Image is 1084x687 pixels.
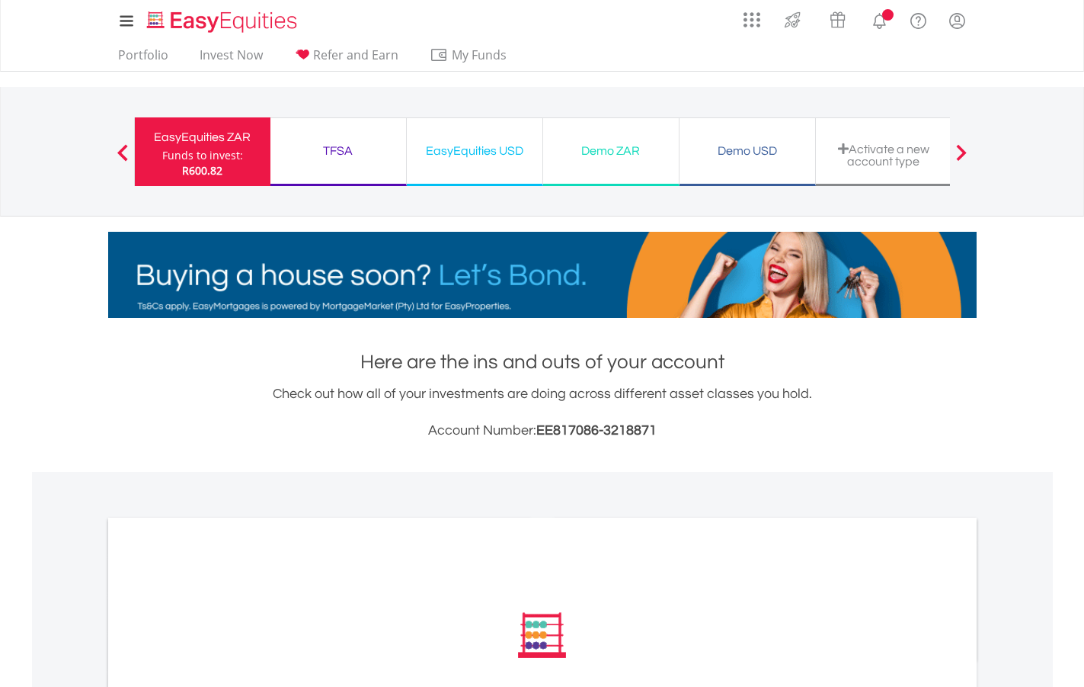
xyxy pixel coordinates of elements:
[689,140,806,162] div: Demo USD
[182,163,222,178] span: R600.82
[825,8,850,32] img: vouchers-v2.svg
[288,47,405,71] a: Refer and Earn
[780,8,805,32] img: thrive-v2.svg
[280,140,397,162] div: TFSA
[112,47,174,71] a: Portfolio
[144,9,303,34] img: EasyEquities_Logo.png
[734,4,770,28] a: AppsGrid
[825,143,942,168] div: Activate a new account type
[108,384,977,441] div: Check out how all of your investments are doing across different asset classes you hold.
[860,4,899,34] a: Notifications
[552,140,670,162] div: Demo ZAR
[899,4,938,34] a: FAQ's and Support
[536,423,657,438] span: EE817086-3218871
[162,148,243,163] div: Funds to invest:
[416,140,533,162] div: EasyEquities USD
[815,4,860,32] a: Vouchers
[430,45,529,65] span: My Funds
[144,127,261,148] div: EasyEquities ZAR
[313,47,398,63] span: Refer and Earn
[108,420,977,441] h3: Account Number:
[108,232,977,318] img: EasyMortage Promotion Banner
[193,47,269,71] a: Invest Now
[938,4,977,37] a: My Profile
[141,4,303,34] a: Home page
[108,348,977,376] h1: Here are the ins and outs of your account
[743,11,760,28] img: grid-menu-icon.svg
